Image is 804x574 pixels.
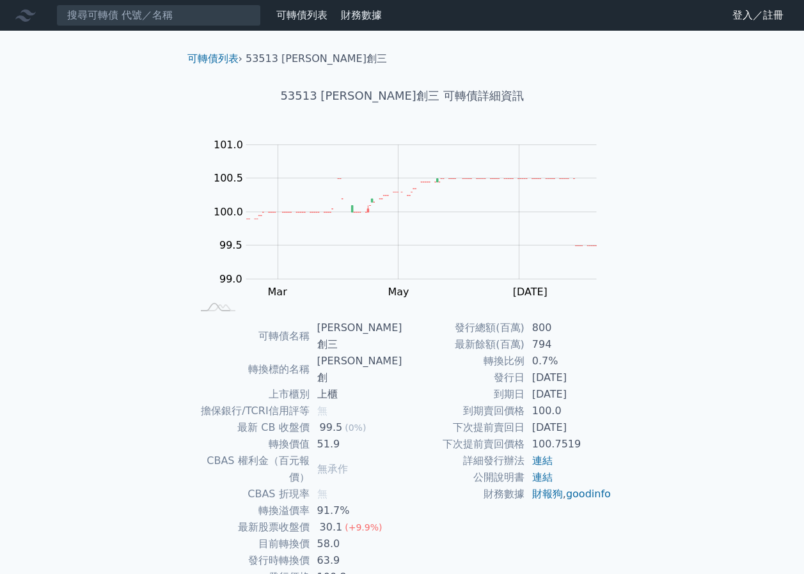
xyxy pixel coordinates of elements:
[193,486,310,502] td: CBAS 折現率
[214,172,243,184] tspan: 100.5
[310,536,402,552] td: 58.0
[402,469,524,486] td: 公開說明書
[524,486,612,502] td: ,
[193,386,310,403] td: 上市櫃別
[341,9,382,21] a: 財務數據
[532,454,553,467] a: 連結
[402,369,524,386] td: 發行日
[317,488,327,500] span: 無
[214,206,243,218] tspan: 100.0
[524,436,612,453] td: 100.7519
[345,522,382,532] span: (+9.9%)
[193,519,310,536] td: 最新股票收盤價
[310,386,402,403] td: 上櫃
[310,320,402,353] td: [PERSON_NAME]創三
[193,453,310,486] td: CBAS 權利金（百元報價）
[219,239,242,251] tspan: 99.5
[187,52,239,65] a: 可轉債列表
[524,403,612,419] td: 100.0
[177,87,627,105] h1: 53513 [PERSON_NAME]創三 可轉債詳細資訊
[402,453,524,469] td: 詳細發行辦法
[276,9,327,21] a: 可轉債列表
[402,436,524,453] td: 下次提前賣回價格
[207,139,616,298] g: Chart
[402,386,524,403] td: 到期日
[219,273,242,285] tspan: 99.0
[402,336,524,353] td: 最新餘額(百萬)
[56,4,261,26] input: 搜尋可轉債 代號／名稱
[193,552,310,569] td: 發行時轉換價
[187,51,242,66] li: ›
[310,436,402,453] td: 51.9
[532,471,553,483] a: 連結
[402,486,524,502] td: 財務數據
[345,423,366,433] span: (0%)
[193,536,310,552] td: 目前轉換價
[317,519,345,536] div: 30.1
[193,436,310,453] td: 轉換價值
[317,405,327,417] span: 無
[524,369,612,386] td: [DATE]
[310,552,402,569] td: 63.9
[402,419,524,436] td: 下次提前賣回日
[524,419,612,436] td: [DATE]
[524,320,612,336] td: 800
[193,502,310,519] td: 轉換溢價率
[317,463,348,475] span: 無承作
[524,386,612,403] td: [DATE]
[524,336,612,353] td: 794
[246,51,387,66] li: 53513 [PERSON_NAME]創三
[722,5,794,26] a: 登入／註冊
[193,403,310,419] td: 擔保銀行/TCRI信用評等
[310,502,402,519] td: 91.7%
[246,179,596,246] g: Series
[402,353,524,369] td: 轉換比例
[388,286,409,298] tspan: May
[402,403,524,419] td: 到期賣回價格
[214,139,243,151] tspan: 101.0
[402,320,524,336] td: 發行總額(百萬)
[310,353,402,386] td: [PERSON_NAME]創
[268,286,288,298] tspan: Mar
[317,419,345,436] div: 99.5
[532,488,563,500] a: 財報狗
[193,353,310,386] td: 轉換標的名稱
[193,320,310,353] td: 可轉債名稱
[524,353,612,369] td: 0.7%
[566,488,611,500] a: goodinfo
[193,419,310,436] td: 最新 CB 收盤價
[513,286,548,298] tspan: [DATE]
